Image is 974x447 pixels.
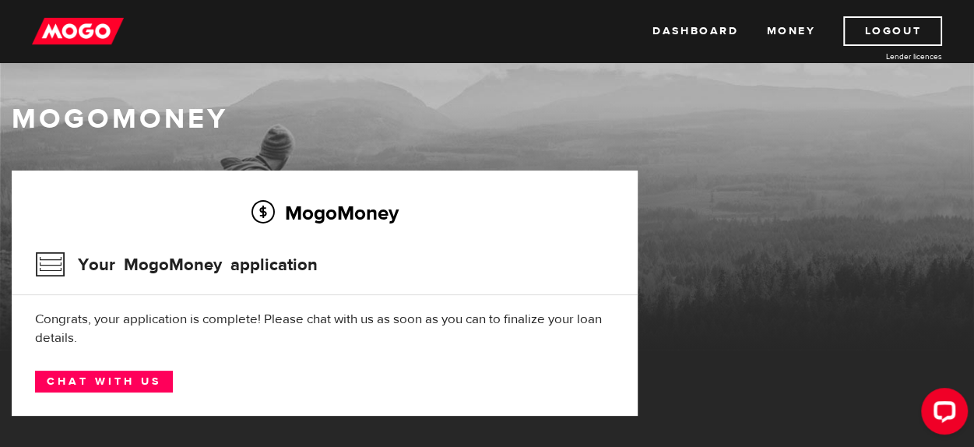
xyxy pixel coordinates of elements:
[32,16,124,46] img: mogo_logo-11ee424be714fa7cbb0f0f49df9e16ec.png
[35,371,173,392] a: Chat with us
[35,245,318,285] h3: Your MogoMoney application
[825,51,942,62] a: Lender licences
[652,16,738,46] a: Dashboard
[35,196,614,229] h2: MogoMoney
[35,310,614,347] div: Congrats, your application is complete! Please chat with us as soon as you can to finalize your l...
[12,103,962,136] h1: MogoMoney
[909,382,974,447] iframe: LiveChat chat widget
[843,16,942,46] a: Logout
[766,16,815,46] a: Money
